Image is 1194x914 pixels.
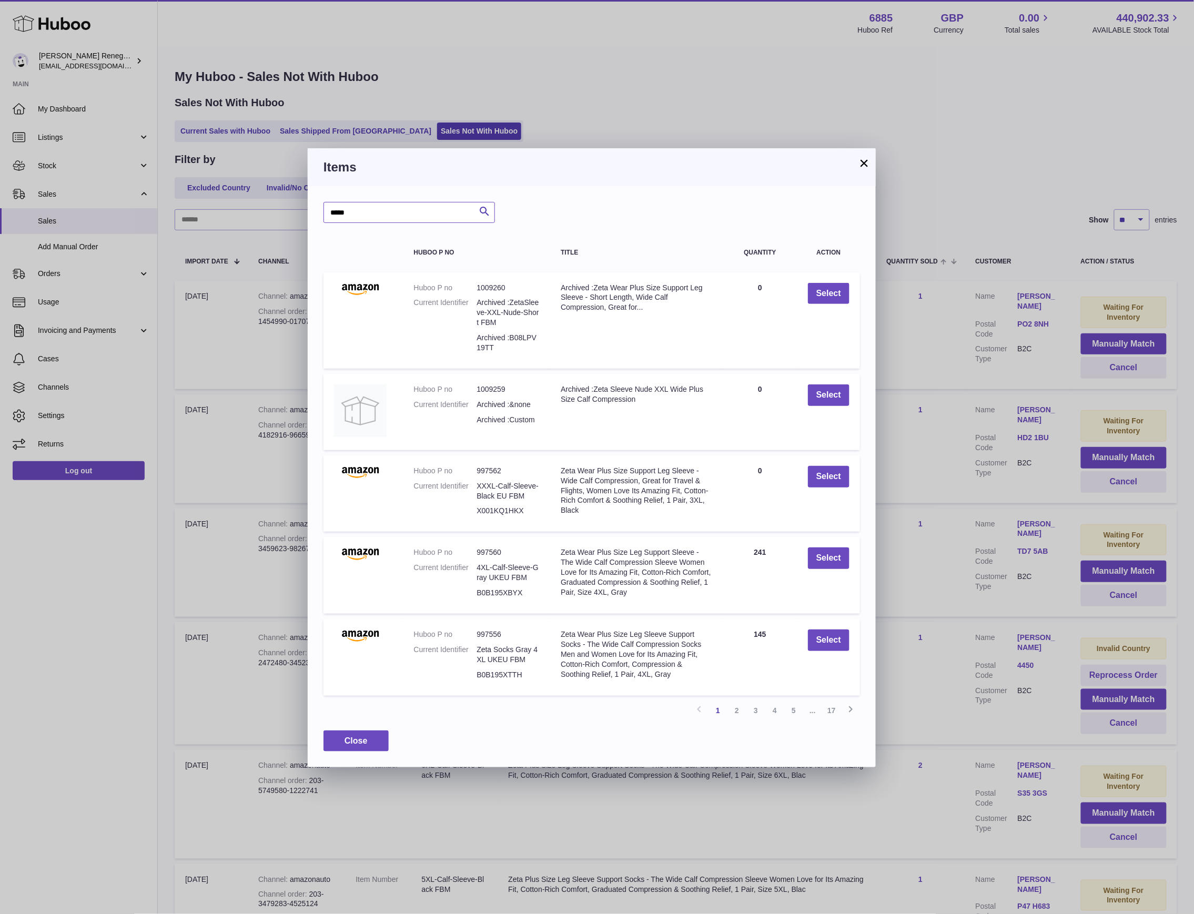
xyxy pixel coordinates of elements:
dd: 997562 [477,466,540,476]
dd: Archived :B08LPV19TT [477,333,540,353]
dd: Archived :&none [477,400,540,410]
td: 145 [723,619,797,696]
td: 0 [723,374,797,450]
div: Archived :Zeta Wear Plus Size Support Leg Sleeve - Short Length, Wide Calf Compression, Great for... [561,283,712,313]
dt: Current Identifier [414,400,477,410]
button: Select [808,547,849,569]
dd: 1009259 [477,384,540,394]
dd: 4XL-Calf-Sleeve-Gray UKEU FBM [477,563,540,583]
dt: Huboo P no [414,283,477,293]
dd: Zeta Socks Gray 4XL UKEU FBM [477,645,540,665]
img: Archived :Zeta Wear Plus Size Support Leg Sleeve - Short Length, Wide Calf Compression, Great for... [334,283,387,296]
dd: B0B195XBYX [477,588,540,598]
dt: Current Identifier [414,481,477,501]
button: × [858,157,871,169]
dd: X001KQ1HKX [477,506,540,516]
th: Title [550,239,723,267]
div: Zeta Wear Plus Size Support Leg Sleeve - Wide Calf Compression, Great for Travel & Flights, Women... [561,466,712,515]
dt: Huboo P no [414,629,477,639]
th: Action [797,239,860,267]
dd: Archived :Custom [477,415,540,425]
div: Zeta Wear Plus Size Leg Sleeve Support Socks - The Wide Calf Compression Socks Men and Women Love... [561,629,712,679]
a: 5 [784,701,803,720]
dt: Huboo P no [414,547,477,557]
td: 0 [723,455,797,532]
div: Archived :Zeta Sleeve Nude XXL Wide Plus Size Calf Compression [561,384,712,404]
a: 3 [746,701,765,720]
dd: B0B195XTTH [477,670,540,680]
button: Select [808,466,849,488]
th: Quantity [723,239,797,267]
img: Zeta Wear Plus Size Support Leg Sleeve - Wide Calf Compression, Great for Travel & Flights, Women... [334,466,387,479]
dd: XXXL-Calf-Sleeve-Black EU FBM [477,481,540,501]
dt: Current Identifier [414,563,477,583]
td: 241 [723,537,797,614]
dt: Current Identifier [414,298,477,328]
dt: Huboo P no [414,466,477,476]
span: ... [803,701,822,720]
a: 17 [822,701,841,720]
dt: Current Identifier [414,645,477,665]
td: 0 [723,272,797,369]
dd: 1009260 [477,283,540,293]
img: Zeta Wear Plus Size Leg Sleeve Support Socks - The Wide Calf Compression Socks Men and Women Love... [334,629,387,642]
a: 2 [727,701,746,720]
dt: Huboo P no [414,384,477,394]
a: 4 [765,701,784,720]
button: Select [808,384,849,406]
div: Zeta Wear Plus Size Leg Support Sleeve - The Wide Calf Compression Sleeve Women Love for Its Amaz... [561,547,712,597]
button: Select [808,283,849,304]
span: Close [345,736,368,745]
h3: Items [323,159,860,176]
dd: 997560 [477,547,540,557]
img: Zeta Wear Plus Size Leg Support Sleeve - The Wide Calf Compression Sleeve Women Love for Its Amaz... [334,547,387,560]
dd: 997556 [477,629,540,639]
img: Archived :Zeta Sleeve Nude XXL Wide Plus Size Calf Compression [334,384,387,437]
th: Huboo P no [403,239,551,267]
button: Select [808,629,849,651]
button: Close [323,730,389,752]
a: 1 [709,701,727,720]
dd: Archived :ZetaSleeve-XXL-Nude-Short FBM [477,298,540,328]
